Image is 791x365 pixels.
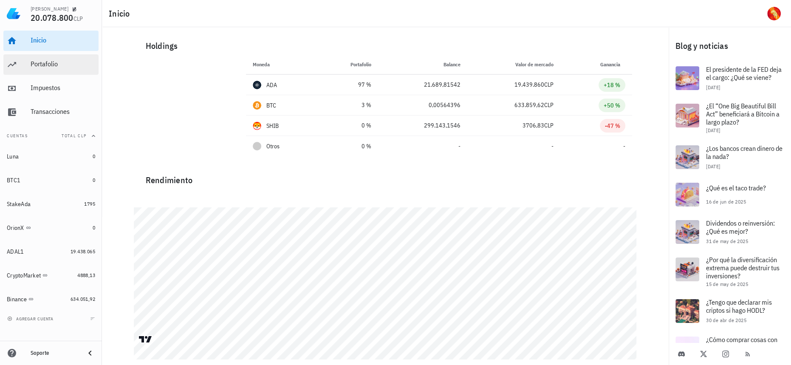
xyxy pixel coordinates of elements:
a: ¿Los bancos crean dinero de la nada? [DATE] [669,139,791,176]
a: BTC1 0 [3,170,99,190]
span: CLP [544,101,554,109]
th: Portafolio [317,54,379,75]
span: 0 [93,177,95,183]
div: 0,00564396 [385,101,460,110]
span: 0 [93,224,95,231]
a: Inicio [3,31,99,51]
span: CLP [73,15,83,23]
a: Luna 0 [3,146,99,167]
div: Transacciones [31,108,95,116]
div: 3 % [324,101,372,110]
span: - [551,142,554,150]
a: Dividendos o reinversión: ¿Qué es mejor? 31 de may de 2025 [669,213,791,251]
div: OrionX [7,224,24,232]
h1: Inicio [109,7,133,20]
span: 20.078.800 [31,12,73,23]
div: Blog y noticias [669,32,791,59]
span: Dividendos o reinversión: ¿Qué es mejor? [706,219,775,235]
div: +18 % [604,81,620,89]
a: CryptoMarket 4888,13 [3,265,99,286]
a: Charting by TradingView [138,335,153,343]
div: 0 % [324,142,372,151]
span: 634.051,92 [71,296,95,302]
div: Luna [7,153,19,160]
a: ¿Por qué la diversificación extrema puede destruir tus inversiones? 15 de may de 2025 [669,251,791,292]
span: CLP [544,81,554,88]
a: Portafolio [3,54,99,75]
span: Otros [266,142,280,151]
button: CuentasTotal CLP [3,126,99,146]
div: ADA-icon [253,81,261,89]
span: 19.438.065 [71,248,95,255]
img: LedgiFi [7,7,20,20]
span: - [623,142,625,150]
span: 16 de jun de 2025 [706,198,746,205]
div: Binance [7,296,27,303]
a: Transacciones [3,102,99,122]
div: CryptoMarket [7,272,41,279]
span: 0 [93,153,95,159]
div: +50 % [604,101,620,110]
div: Inicio [31,36,95,44]
a: El presidente de la FED deja el cargo: ¿Qué se viene? [DATE] [669,59,791,97]
a: OrionX 0 [3,218,99,238]
span: 31 de may de 2025 [706,238,748,244]
span: 15 de may de 2025 [706,281,748,287]
a: StakeAda 1795 [3,194,99,214]
div: -47 % [605,122,620,130]
div: Holdings [139,32,632,59]
a: ¿El “One Big Beautiful Bill Act” beneficiará a Bitcoin a largo plazo? [DATE] [669,97,791,139]
div: BTC [266,101,277,110]
span: 1795 [84,201,95,207]
span: ¿Qué es el taco trade? [706,184,766,192]
div: Soporte [31,350,78,357]
span: Ganancia [600,61,625,68]
div: SHIB [266,122,279,130]
div: 0 % [324,121,372,130]
th: Valor de mercado [467,54,560,75]
th: Moneda [246,54,317,75]
span: ¿Por qué la diversificación extrema puede destruir tus inversiones? [706,255,780,280]
a: ¿Qué es el taco trade? 16 de jun de 2025 [669,176,791,213]
div: 299.143,1546 [385,121,460,130]
span: CLP [544,122,554,129]
span: 19.439.860 [514,81,544,88]
div: ADA [266,81,277,89]
a: Binance 634.051,92 [3,289,99,309]
a: Impuestos [3,78,99,99]
a: ¿Tengo que declarar mis criptos si hago HODL? 30 de abr de 2025 [669,292,791,330]
th: Balance [378,54,467,75]
span: El presidente de la FED deja el cargo: ¿Qué se viene? [706,65,782,82]
span: [DATE] [706,163,720,170]
span: [DATE] [706,84,720,91]
div: Portafolio [31,60,95,68]
span: ¿Los bancos crean dinero de la nada? [706,144,783,161]
span: ¿El “One Big Beautiful Bill Act” beneficiará a Bitcoin a largo plazo? [706,102,780,126]
span: - [458,142,460,150]
div: ADAL1 [7,248,24,255]
div: avatar [767,7,781,20]
div: 97 % [324,80,372,89]
span: 633.859,62 [514,101,544,109]
div: Impuestos [31,84,95,92]
span: agregar cuenta [9,316,54,322]
a: ADAL1 19.438.065 [3,241,99,262]
div: StakeAda [7,201,31,208]
span: Total CLP [62,133,87,139]
div: 21.689,81542 [385,80,460,89]
span: ¿Tengo que declarar mis criptos si hago HODL? [706,298,772,314]
span: 3706,83 [523,122,544,129]
div: BTC1 [7,177,20,184]
div: BTC-icon [253,101,261,110]
div: Rendimiento [139,167,632,187]
div: SHIB-icon [253,122,261,130]
button: agregar cuenta [5,314,57,323]
span: 30 de abr de 2025 [706,317,746,323]
span: [DATE] [706,127,720,133]
span: 4888,13 [77,272,95,278]
div: [PERSON_NAME] [31,6,68,12]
